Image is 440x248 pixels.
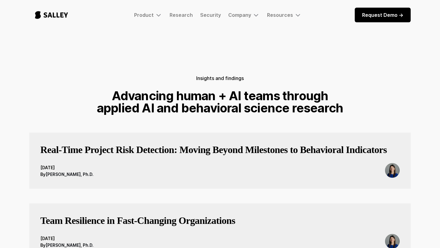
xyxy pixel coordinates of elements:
[40,235,94,242] div: [DATE]
[134,12,154,18] div: Product
[170,12,193,18] a: Research
[134,11,162,19] div: Product
[200,12,221,18] a: Security
[46,171,94,178] div: [PERSON_NAME], Ph.D.
[40,144,387,156] h3: Real-Time Project Risk Detection: Moving Beyond Milestones to Behavioral Indicators
[29,5,74,25] a: home
[267,12,293,18] div: Resources
[40,214,235,234] a: Team Resilience in Fast‑Changing Organizations
[196,74,244,82] h5: Insights and findings
[267,11,302,19] div: Resources
[40,144,387,163] a: Real-Time Project Risk Detection: Moving Beyond Milestones to Behavioral Indicators
[40,214,235,227] h3: Team Resilience in Fast‑Changing Organizations
[228,11,260,19] div: Company
[355,8,411,22] a: Request Demo ->
[94,90,346,114] h1: Advancing human + AI teams through applied AI and behavioral science research
[40,171,46,178] div: By
[228,12,251,18] div: Company
[40,164,94,171] div: [DATE]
